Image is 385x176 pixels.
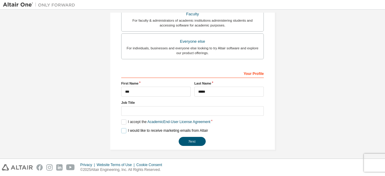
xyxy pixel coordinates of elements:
[56,164,63,171] img: linkedin.svg
[125,46,260,55] div: For individuals, businesses and everyone else looking to try Altair software and explore our prod...
[97,162,136,167] div: Website Terms of Use
[46,164,53,171] img: instagram.svg
[136,162,165,167] div: Cookie Consent
[194,81,264,86] label: Last Name
[125,18,260,28] div: For faculty & administrators of academic institutions administering students and accessing softwa...
[147,120,210,124] a: Academic End-User License Agreement
[2,164,33,171] img: altair_logo.svg
[80,167,166,172] p: © 2025 Altair Engineering, Inc. All Rights Reserved.
[121,81,191,86] label: First Name
[80,162,97,167] div: Privacy
[179,137,206,146] button: Next
[125,10,260,18] div: Faculty
[121,68,264,78] div: Your Profile
[121,119,210,125] label: I accept the
[121,128,208,133] label: I would like to receive marketing emails from Altair
[121,100,264,105] label: Job Title
[36,164,43,171] img: facebook.svg
[3,2,78,8] img: Altair One
[125,37,260,46] div: Everyone else
[66,164,75,171] img: youtube.svg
